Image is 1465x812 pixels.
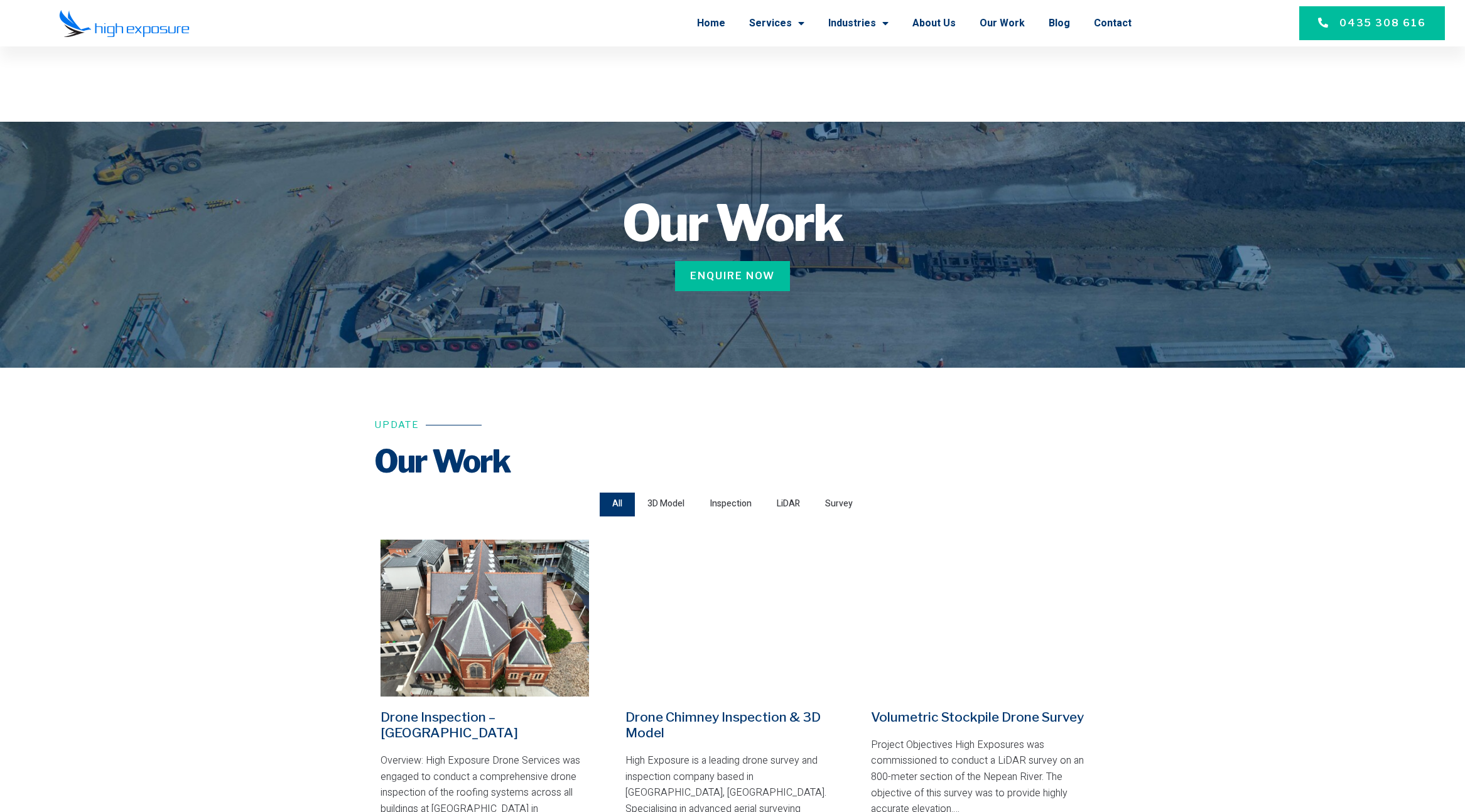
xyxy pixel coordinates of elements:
[625,709,821,740] a: Drone Chimney Inspection & 3D Model
[374,420,419,430] h6: Update
[612,496,622,513] span: All
[59,9,190,38] img: Final-Logo copy
[710,496,752,513] span: Inspection
[374,442,1091,480] h2: Our Work
[1339,16,1426,31] span: 0435 308 616
[980,7,1025,40] a: Our Work
[675,261,790,291] a: Enquire Now
[749,7,804,40] a: Services
[1299,6,1445,40] a: 0435 308 616
[825,496,853,513] span: Survey
[381,709,518,740] a: Drone Inspection – [GEOGRAPHIC_DATA]
[777,496,800,513] span: LiDAR
[871,709,1084,725] a: Volumetric Stockpile Drone Survey
[828,7,889,40] a: Industries
[1049,7,1070,40] a: Blog
[647,496,684,513] span: 3D Model
[365,65,1100,115] h1: Our Work
[912,7,956,40] a: About Us
[690,269,775,284] span: Enquire Now
[697,7,725,40] a: Home
[871,540,1081,697] img: drone-stockpile-survey
[247,7,1132,40] nav: Menu
[337,198,1128,248] h1: Our Work
[1094,7,1132,40] a: Contact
